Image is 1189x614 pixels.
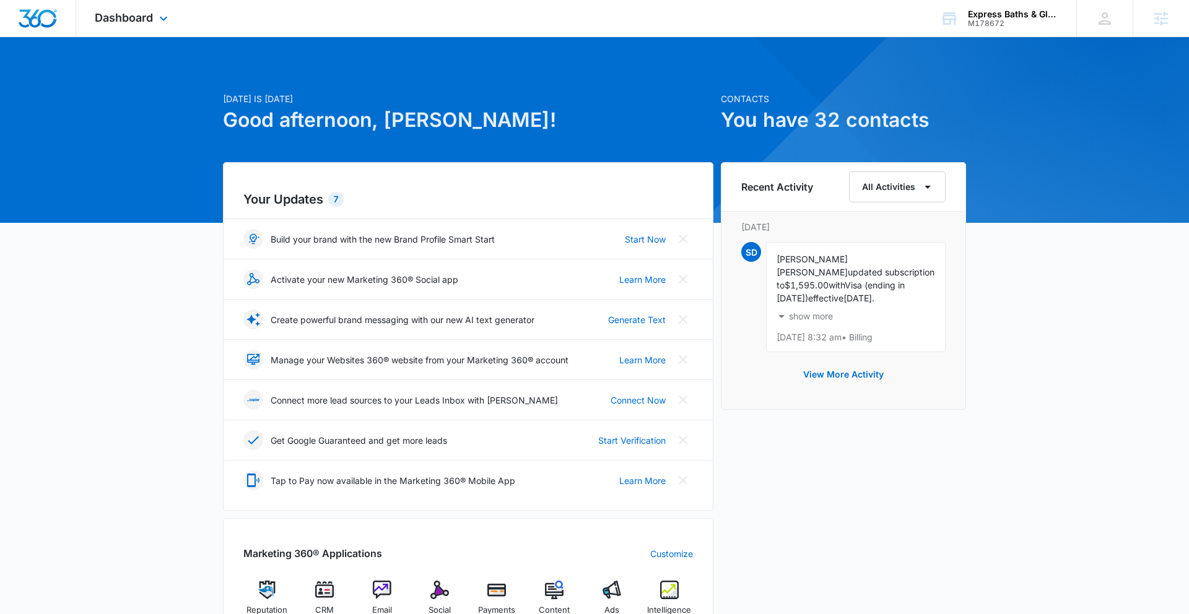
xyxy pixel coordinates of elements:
p: show more [789,312,833,321]
button: Close [673,470,693,490]
button: Close [673,430,693,450]
p: Tap to Pay now available in the Marketing 360® Mobile App [271,474,515,487]
div: 7 [328,192,344,207]
a: Learn More [619,474,666,487]
button: View More Activity [791,360,896,389]
button: Close [673,309,693,329]
span: SD [741,242,761,262]
img: tab_keywords_by_traffic_grey.svg [123,72,133,82]
button: All Activities [849,171,946,202]
p: Create powerful brand messaging with our new AI text generator [271,313,534,326]
p: Activate your new Marketing 360® Social app [271,273,458,286]
div: v 4.0.25 [35,20,61,30]
p: Connect more lead sources to your Leads Inbox with [PERSON_NAME] [271,394,558,407]
a: Start Verification [598,434,666,447]
span: [PERSON_NAME] [PERSON_NAME] [777,254,848,277]
div: Keywords by Traffic [137,73,209,81]
div: Domain Overview [47,73,111,81]
img: tab_domain_overview_orange.svg [33,72,43,82]
button: Close [673,229,693,249]
img: logo_orange.svg [20,20,30,30]
div: account name [968,9,1058,19]
h1: You have 32 contacts [721,105,966,135]
a: Connect Now [611,394,666,407]
span: Dashboard [95,11,153,24]
a: Customize [650,547,693,560]
a: Learn More [619,353,666,366]
button: Close [673,269,693,289]
div: account id [968,19,1058,28]
h1: Good afternoon, [PERSON_NAME]! [223,105,713,135]
span: updated subscription to [777,267,934,290]
span: effective [808,293,843,303]
h2: Marketing 360® Applications [243,546,382,561]
a: Learn More [619,273,666,286]
p: Get Google Guaranteed and get more leads [271,434,447,447]
button: Close [673,350,693,370]
p: [DATE] 8:32 am • Billing [777,333,935,342]
button: show more [777,305,833,328]
p: Contacts [721,92,966,105]
img: website_grey.svg [20,32,30,42]
p: [DATE] is [DATE] [223,92,713,105]
span: [DATE]. [843,293,874,303]
h6: Recent Activity [741,179,813,194]
a: Start Now [625,233,666,246]
p: [DATE] [741,220,946,233]
p: Manage your Websites 360® website from your Marketing 360® account [271,353,568,366]
h2: Your Updates [243,190,693,209]
a: Generate Text [608,313,666,326]
button: Close [673,390,693,410]
span: with [829,280,845,290]
span: $1,595.00 [785,280,829,290]
div: Domain: [DOMAIN_NAME] [32,32,136,42]
p: Build your brand with the new Brand Profile Smart Start [271,233,495,246]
